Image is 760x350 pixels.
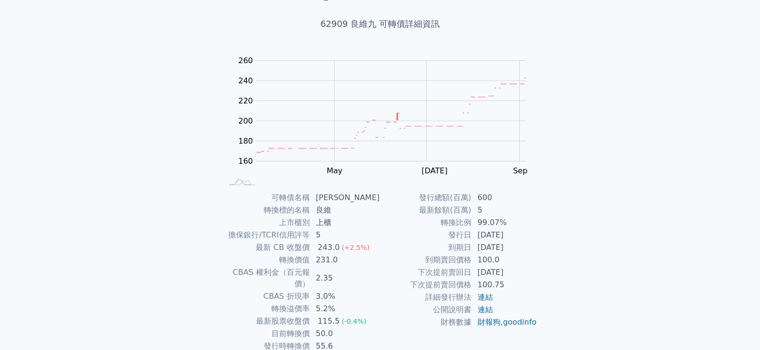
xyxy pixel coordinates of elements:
[238,136,253,146] tspan: 180
[380,316,472,328] td: 財務數據
[310,327,380,340] td: 50.0
[327,166,342,175] tspan: May
[478,305,493,314] a: 連結
[310,303,380,315] td: 5.2%
[234,56,540,195] g: Chart
[472,316,538,328] td: ,
[310,266,380,290] td: 2.35
[310,290,380,303] td: 3.0%
[238,116,253,125] tspan: 200
[211,17,549,31] h1: 62909 良維九 可轉債詳細資訊
[380,279,472,291] td: 下次提前賣回價格
[310,254,380,266] td: 231.0
[341,317,366,325] span: (-0.4%)
[223,254,310,266] td: 轉換價值
[310,229,380,241] td: 5
[513,166,527,175] tspan: Sep
[380,291,472,304] td: 詳細發行辦法
[316,242,342,253] div: 243.0
[223,229,310,241] td: 擔保銀行/TCRI信用評等
[238,76,253,85] tspan: 240
[380,204,472,216] td: 最新餘額(百萬)
[472,254,538,266] td: 100.0
[238,56,253,65] tspan: 260
[503,317,537,327] a: goodinfo
[472,279,538,291] td: 100.75
[238,96,253,105] tspan: 220
[472,216,538,229] td: 99.07%
[712,304,760,350] iframe: Chat Widget
[238,157,253,166] tspan: 160
[380,192,472,204] td: 發行總額(百萬)
[380,241,472,254] td: 到期日
[380,304,472,316] td: 公開說明書
[472,229,538,241] td: [DATE]
[223,192,310,204] td: 可轉債名稱
[223,303,310,315] td: 轉換溢價率
[223,266,310,290] td: CBAS 權利金（百元報價）
[310,216,380,229] td: 上櫃
[472,204,538,216] td: 5
[316,316,342,327] div: 115.5
[223,315,310,327] td: 最新股票收盤價
[478,317,501,327] a: 財報狗
[478,293,493,302] a: 連結
[223,216,310,229] td: 上市櫃別
[223,327,310,340] td: 目前轉換價
[341,244,369,251] span: (+2.5%)
[380,216,472,229] td: 轉換比例
[257,78,526,152] g: Series
[223,290,310,303] td: CBAS 折現率
[380,266,472,279] td: 下次提前賣回日
[223,204,310,216] td: 轉換標的名稱
[472,192,538,204] td: 600
[380,229,472,241] td: 發行日
[712,304,760,350] div: 聊天小工具
[472,266,538,279] td: [DATE]
[223,241,310,254] td: 最新 CB 收盤價
[421,166,447,175] tspan: [DATE]
[380,254,472,266] td: 到期賣回價格
[310,204,380,216] td: 良維
[472,241,538,254] td: [DATE]
[310,192,380,204] td: [PERSON_NAME]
